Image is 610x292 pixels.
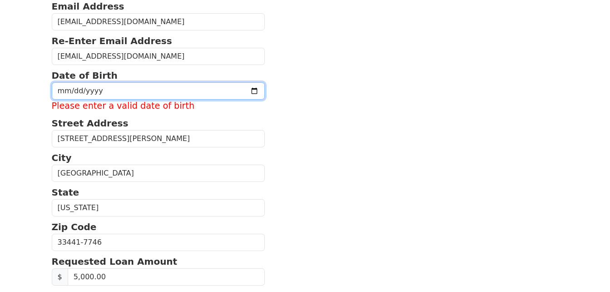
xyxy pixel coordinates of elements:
[52,35,172,46] strong: Re-Enter Email Address
[52,1,124,12] strong: Email Address
[52,48,265,65] input: Re-Enter Email Address
[52,268,68,286] span: $
[52,118,129,129] strong: Street Address
[52,165,265,182] input: City
[52,13,265,30] input: Email Address
[52,234,265,251] input: Zip Code
[52,222,97,232] strong: Zip Code
[68,268,265,286] input: Requested Loan Amount
[52,152,72,163] strong: City
[52,187,79,198] strong: State
[52,100,265,113] label: Please enter a valid date of birth
[52,130,265,147] input: Street Address
[52,70,118,81] strong: Date of Birth
[52,256,178,267] strong: Requested Loan Amount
